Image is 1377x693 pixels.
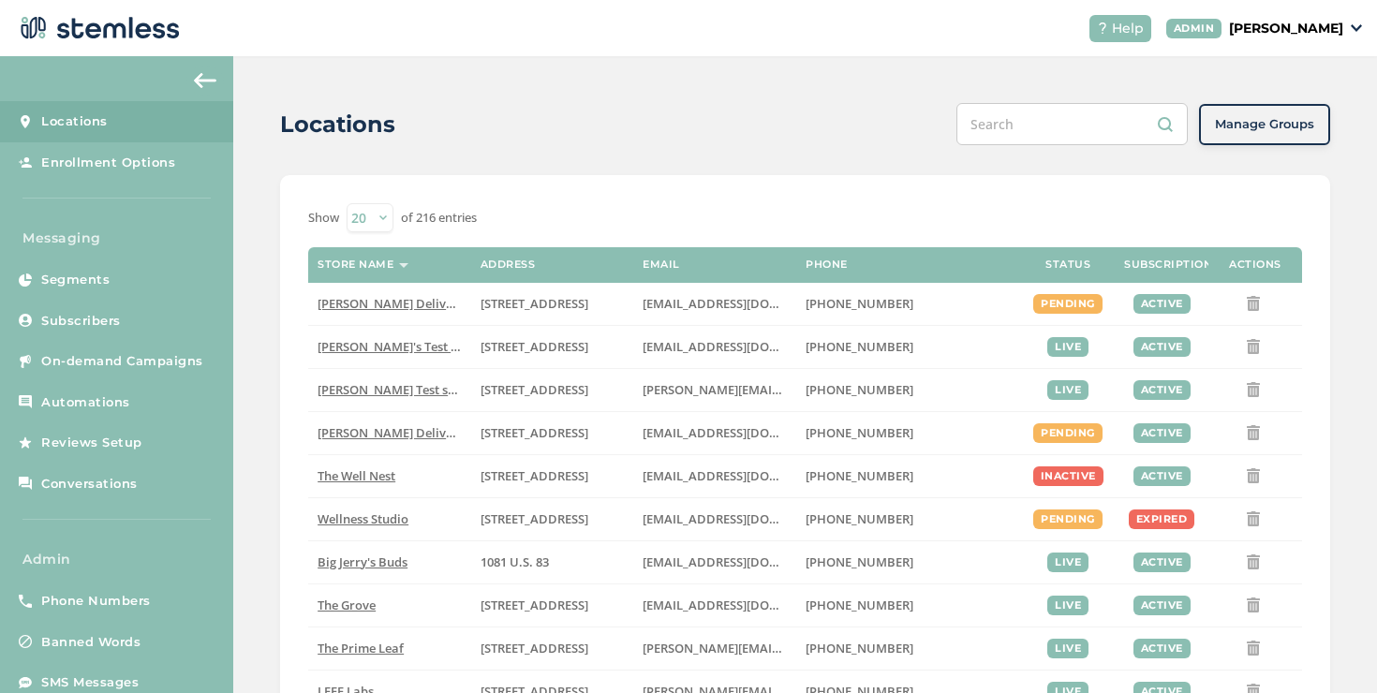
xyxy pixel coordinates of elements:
div: expired [1129,509,1195,529]
span: [STREET_ADDRESS] [481,640,588,656]
span: Manage Groups [1215,115,1314,134]
span: Wellness Studio [318,510,408,527]
div: live [1047,337,1088,357]
span: [PERSON_NAME][EMAIL_ADDRESS][DOMAIN_NAME] [643,381,942,398]
img: icon-help-white-03924b79.svg [1097,22,1108,34]
div: active [1133,639,1191,658]
div: live [1047,639,1088,658]
span: [STREET_ADDRESS] [481,597,588,613]
button: Manage Groups [1199,104,1330,145]
span: [PHONE_NUMBER] [806,295,913,312]
p: [PERSON_NAME] [1229,19,1343,38]
label: Store name [318,258,393,271]
label: swapnil@stemless.co [643,382,787,398]
label: Swapnil Test store [318,382,462,398]
span: Reviews Setup [41,434,142,452]
span: Locations [41,112,108,131]
label: Brian's Test Store [318,339,462,355]
label: 123 East Main Street [481,339,625,355]
span: [EMAIL_ADDRESS][DOMAIN_NAME] [643,510,847,527]
label: john@theprimeleaf.com [643,641,787,656]
label: The Prime Leaf [318,641,462,656]
iframe: Chat Widget [1283,603,1377,693]
img: icon_down-arrow-small-66adaf34.svg [1351,24,1362,32]
label: Wellness Studio [318,511,462,527]
div: active [1133,466,1191,486]
span: [PHONE_NUMBER] [806,381,913,398]
label: Hazel Delivery [318,296,462,312]
span: On-demand Campaigns [41,352,203,371]
label: arman91488@gmail.com [643,296,787,312]
div: inactive [1033,466,1103,486]
label: of 216 entries [401,209,477,228]
div: active [1133,596,1191,615]
div: active [1133,380,1191,400]
label: Email [643,258,680,271]
label: 17523 Ventura Boulevard [481,425,625,441]
label: (619) 600-1269 [806,597,1012,613]
span: [EMAIL_ADDRESS][DOMAIN_NAME] [643,597,847,613]
span: Automations [41,393,130,412]
span: [STREET_ADDRESS] [481,381,588,398]
label: (269) 929-8463 [806,511,1012,527]
label: Hazel Delivery 4 [318,425,462,441]
span: Segments [41,271,110,289]
img: icon-arrow-back-accent-c549486e.svg [194,73,216,88]
span: Enrollment Options [41,154,175,172]
label: Address [481,258,536,271]
label: 1005 4th Avenue [481,468,625,484]
span: [PHONE_NUMBER] [806,510,913,527]
th: Actions [1208,247,1302,283]
span: [PHONE_NUMBER] [806,424,913,441]
span: Help [1112,19,1144,38]
div: active [1133,294,1191,314]
span: Banned Words [41,633,141,652]
label: vmrobins@gmail.com [643,468,787,484]
label: Big Jerry's Buds [318,554,462,570]
img: logo-dark-0685b13c.svg [15,9,180,47]
h2: Locations [280,108,395,141]
label: 5241 Center Boulevard [481,382,625,398]
label: info@bigjerrysbuds.com [643,554,787,570]
span: [EMAIL_ADDRESS][DOMAIN_NAME] [643,424,847,441]
label: Status [1045,258,1090,271]
label: (503) 804-9208 [806,339,1012,355]
span: [STREET_ADDRESS] [481,424,588,441]
div: live [1047,596,1088,615]
label: 123 Main Street [481,511,625,527]
span: [EMAIL_ADDRESS][DOMAIN_NAME] [643,553,847,570]
span: [STREET_ADDRESS] [481,467,588,484]
span: [PHONE_NUMBER] [806,467,913,484]
div: active [1133,337,1191,357]
label: brianashen@gmail.com [643,339,787,355]
div: pending [1033,423,1103,443]
img: icon-sort-1e1d7615.svg [399,263,408,268]
label: The Well Nest [318,468,462,484]
label: 1081 U.S. 83 [481,554,625,570]
span: [STREET_ADDRESS] [481,338,588,355]
label: (818) 561-0790 [806,296,1012,312]
label: 4120 East Speedway Boulevard [481,641,625,656]
div: live [1047,553,1088,572]
span: The Prime Leaf [318,640,404,656]
div: active [1133,423,1191,443]
span: [STREET_ADDRESS] [481,295,588,312]
label: dexter@thegroveca.com [643,597,787,613]
span: The Grove [318,597,376,613]
span: [PERSON_NAME] Delivery [318,295,465,312]
span: [PERSON_NAME][EMAIL_ADDRESS][DOMAIN_NAME] [643,640,942,656]
div: active [1133,553,1191,572]
label: 17523 Ventura Boulevard [481,296,625,312]
label: 8155 Center Street [481,597,625,613]
span: [PHONE_NUMBER] [806,597,913,613]
span: 1081 U.S. 83 [481,553,549,570]
span: The Well Nest [318,467,395,484]
div: pending [1033,294,1103,314]
input: Search [956,103,1188,145]
label: (818) 561-0790 [806,425,1012,441]
label: The Grove [318,597,462,613]
label: Show [308,209,339,228]
label: (580) 539-1118 [806,554,1012,570]
label: (503) 332-4545 [806,382,1012,398]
